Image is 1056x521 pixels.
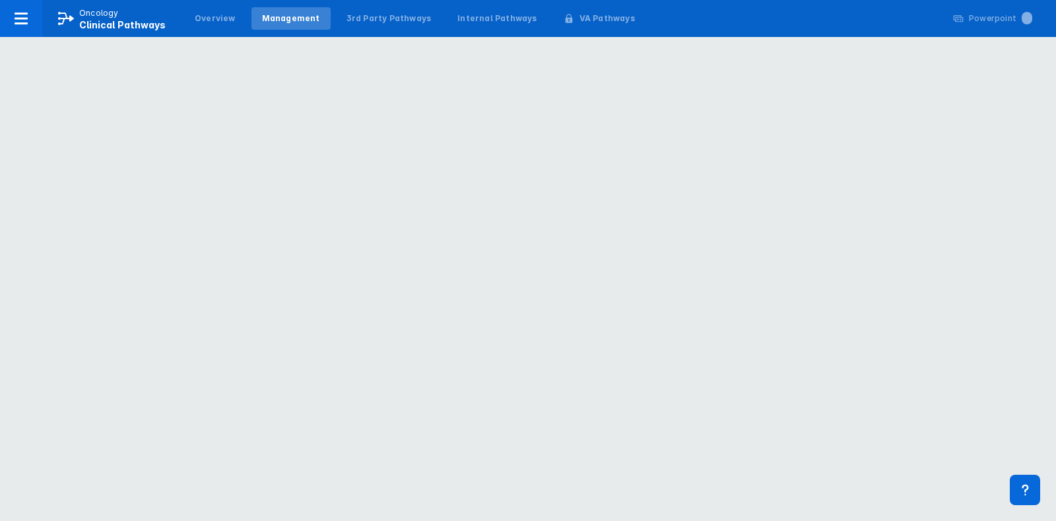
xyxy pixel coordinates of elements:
[457,13,537,24] div: Internal Pathways
[336,7,442,30] a: 3rd Party Pathways
[262,13,320,24] div: Management
[447,7,547,30] a: Internal Pathways
[251,7,331,30] a: Management
[346,13,432,24] div: 3rd Party Pathways
[79,19,166,30] span: Clinical Pathways
[579,13,635,24] div: VA Pathways
[79,7,119,19] p: Oncology
[195,13,236,24] div: Overview
[969,13,1032,24] div: Powerpoint
[1010,475,1040,505] div: Contact Support
[184,7,246,30] a: Overview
